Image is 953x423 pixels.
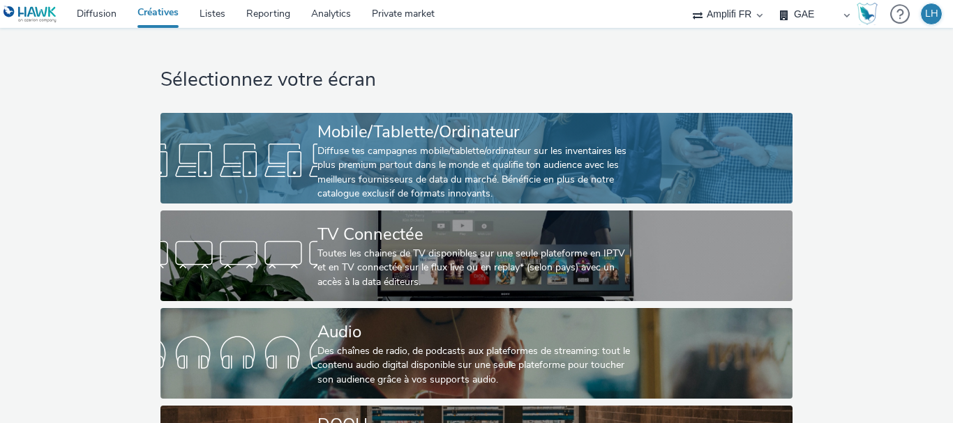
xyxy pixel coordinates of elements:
[160,67,793,93] h1: Sélectionnez votre écran
[160,113,793,203] a: Mobile/Tablette/OrdinateurDiffuse tes campagnes mobile/tablette/ordinateur sur les inventaires le...
[160,210,793,301] a: TV ConnectéeToutes les chaines de TV disponibles sur une seule plateforme en IPTV et en TV connec...
[317,120,631,144] div: Mobile/Tablette/Ordinateur
[857,3,878,25] img: Hawk Academy
[317,144,631,201] div: Diffuse tes campagnes mobile/tablette/ordinateur sur les inventaires les plus premium partout dan...
[857,3,883,25] a: Hawk Academy
[317,344,631,387] div: Des chaînes de radio, de podcasts aux plateformes de streaming: tout le contenu audio digital dis...
[925,3,938,24] div: LH
[317,222,631,247] div: TV Connectée
[317,320,631,344] div: Audio
[3,6,57,23] img: undefined Logo
[160,308,793,399] a: AudioDes chaînes de radio, de podcasts aux plateformes de streaming: tout le contenu audio digita...
[317,247,631,289] div: Toutes les chaines de TV disponibles sur une seule plateforme en IPTV et en TV connectée sur le f...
